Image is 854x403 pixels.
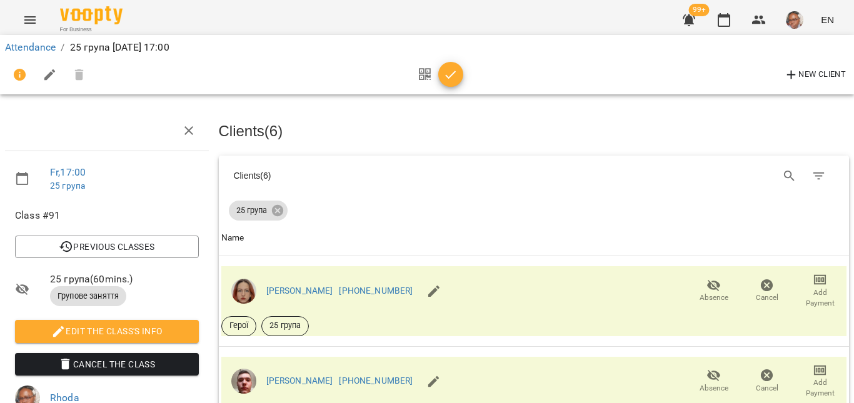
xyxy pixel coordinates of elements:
h3: Clients ( 6 ) [219,123,850,139]
button: Cancel the class [15,353,199,376]
a: Attendance [5,41,56,53]
span: Cancel [756,383,778,394]
span: New Client [784,67,846,82]
a: 25 група [50,181,85,191]
span: Групове заняття [50,291,126,302]
button: Absence [687,364,740,399]
button: Menu [15,5,45,35]
span: 25 група [229,205,274,216]
span: Previous Classes [25,239,189,254]
img: 506b4484e4e3c983820f65d61a8f4b66.jpg [786,11,803,29]
img: Voopty Logo [60,6,123,24]
button: EN [816,8,839,31]
button: Absence [687,274,740,309]
a: [PERSON_NAME] [266,376,333,386]
span: Cancel [756,292,778,303]
span: 25 група ( 60 mins. ) [50,272,199,287]
button: Search [775,161,805,191]
button: Edit the class's Info [15,320,199,342]
button: Previous Classes [15,236,199,258]
div: Sort [221,231,244,246]
div: Name [221,231,244,246]
span: Absence [700,383,728,394]
span: Edit the class's Info [25,324,189,339]
button: Add Payment [793,364,846,399]
span: Name [221,231,847,246]
button: New Client [781,65,849,85]
div: 25 група [229,201,288,221]
span: Class #91 [15,208,199,223]
span: EN [821,13,834,26]
div: Table Toolbar [219,156,850,196]
button: Filter [804,161,834,191]
a: Fr , 17:00 [50,166,86,178]
a: [PHONE_NUMBER] [339,286,413,296]
button: Add Payment [793,274,846,309]
li: / [61,40,64,55]
span: 99+ [689,4,710,16]
img: 5069a814e4f91ed3cdf84d2747573f36.png [231,279,256,304]
nav: breadcrumb [5,40,849,55]
span: Герої [222,320,256,331]
span: For Business [60,26,123,34]
a: [PHONE_NUMBER] [339,376,413,386]
span: 25 група [262,320,308,331]
span: Add Payment [801,377,839,399]
a: [PERSON_NAME] [266,286,333,296]
button: Cancel [740,274,793,309]
img: a30dd18b8b62725b425937e4c668056e.png [231,369,256,394]
span: Absence [700,292,728,303]
span: Add Payment [801,287,839,309]
span: Cancel the class [25,357,189,372]
div: Clients ( 6 ) [234,169,523,182]
p: 25 група [DATE] 17:00 [70,40,169,55]
button: Cancel [740,364,793,399]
